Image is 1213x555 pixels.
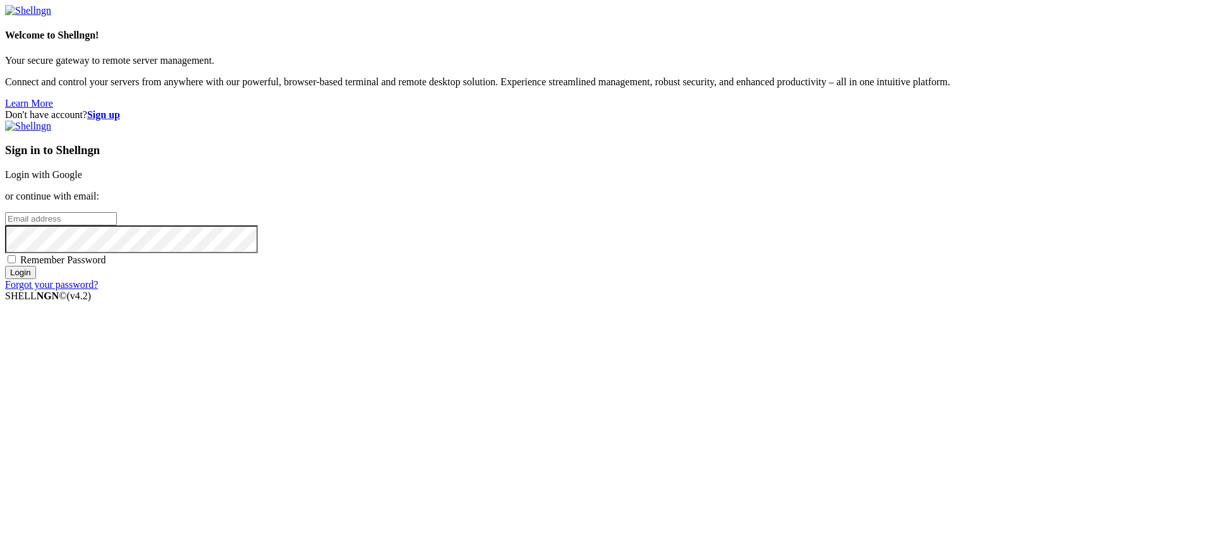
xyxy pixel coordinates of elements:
img: Shellngn [5,5,51,16]
p: or continue with email: [5,191,1208,202]
div: Don't have account? [5,109,1208,121]
input: Login [5,266,36,279]
b: NGN [37,290,59,301]
a: Learn More [5,98,53,109]
p: Your secure gateway to remote server management. [5,55,1208,66]
span: Remember Password [20,254,106,265]
a: Forgot your password? [5,279,98,290]
h3: Sign in to Shellngn [5,143,1208,157]
a: Sign up [87,109,120,120]
input: Remember Password [8,255,16,263]
h4: Welcome to Shellngn! [5,30,1208,41]
p: Connect and control your servers from anywhere with our powerful, browser-based terminal and remo... [5,76,1208,88]
input: Email address [5,212,117,225]
img: Shellngn [5,121,51,132]
span: SHELL © [5,290,91,301]
a: Login with Google [5,169,82,180]
span: 4.2.0 [67,290,92,301]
